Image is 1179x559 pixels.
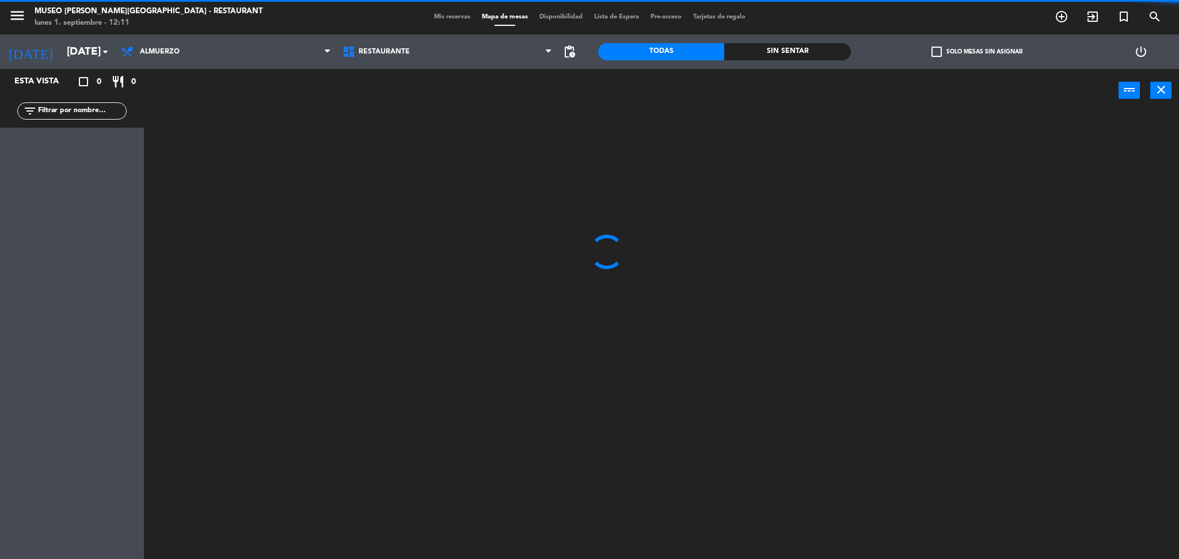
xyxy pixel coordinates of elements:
div: Todas [598,43,724,60]
i: turned_in_not [1117,10,1131,24]
span: Restaurante [359,48,410,56]
input: Filtrar por nombre... [37,105,126,117]
span: Tarjetas de regalo [687,14,751,20]
i: arrow_drop_down [98,45,112,59]
i: add_circle_outline [1055,10,1068,24]
span: Mis reservas [428,14,476,20]
div: lunes 1. septiembre - 12:11 [35,17,263,29]
span: pending_actions [562,45,576,59]
button: menu [9,7,26,28]
i: search [1148,10,1162,24]
span: Pre-acceso [645,14,687,20]
i: crop_square [77,75,90,89]
label: Solo mesas sin asignar [931,47,1022,57]
i: exit_to_app [1086,10,1100,24]
div: Sin sentar [724,43,850,60]
i: filter_list [23,104,37,118]
i: power_input [1123,83,1136,97]
span: Mapa de mesas [476,14,534,20]
i: menu [9,7,26,24]
span: 0 [97,75,101,89]
i: restaurant [111,75,125,89]
span: check_box_outline_blank [931,47,942,57]
span: 0 [131,75,136,89]
span: Almuerzo [140,48,180,56]
span: Disponibilidad [534,14,588,20]
button: close [1150,82,1172,99]
i: power_settings_new [1134,45,1148,59]
span: Lista de Espera [588,14,645,20]
button: power_input [1119,82,1140,99]
div: Esta vista [6,75,83,89]
div: Museo [PERSON_NAME][GEOGRAPHIC_DATA] - Restaurant [35,6,263,17]
i: close [1154,83,1168,97]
